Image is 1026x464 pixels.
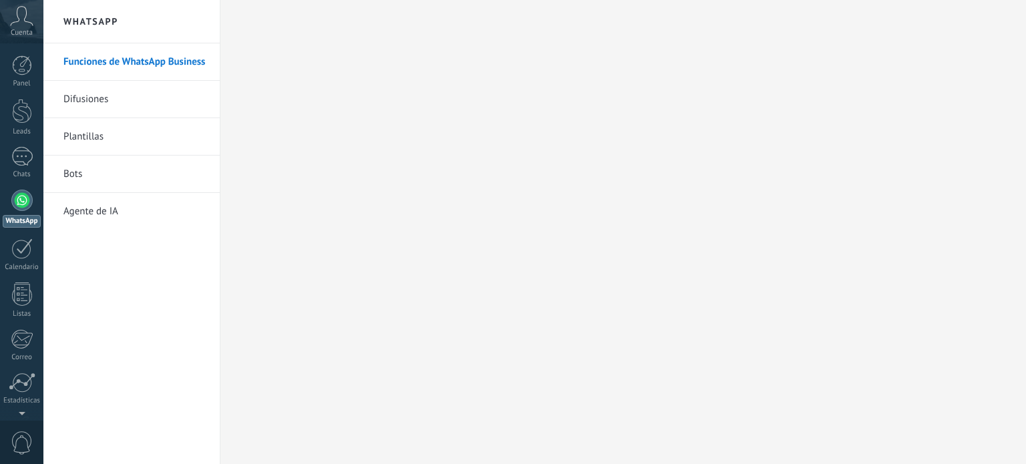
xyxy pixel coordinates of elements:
[43,81,220,118] li: Difusiones
[63,81,206,118] a: Difusiones
[63,118,206,156] a: Plantillas
[3,353,41,362] div: Correo
[43,156,220,193] li: Bots
[63,43,206,81] a: Funciones de WhatsApp Business
[3,310,41,318] div: Listas
[3,79,41,88] div: Panel
[3,215,41,228] div: WhatsApp
[3,263,41,272] div: Calendario
[43,43,220,81] li: Funciones de WhatsApp Business
[3,170,41,179] div: Chats
[11,29,33,37] span: Cuenta
[43,118,220,156] li: Plantillas
[63,193,206,230] a: Agente de IA
[63,156,206,193] a: Bots
[3,128,41,136] div: Leads
[3,397,41,405] div: Estadísticas
[43,193,220,230] li: Agente de IA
